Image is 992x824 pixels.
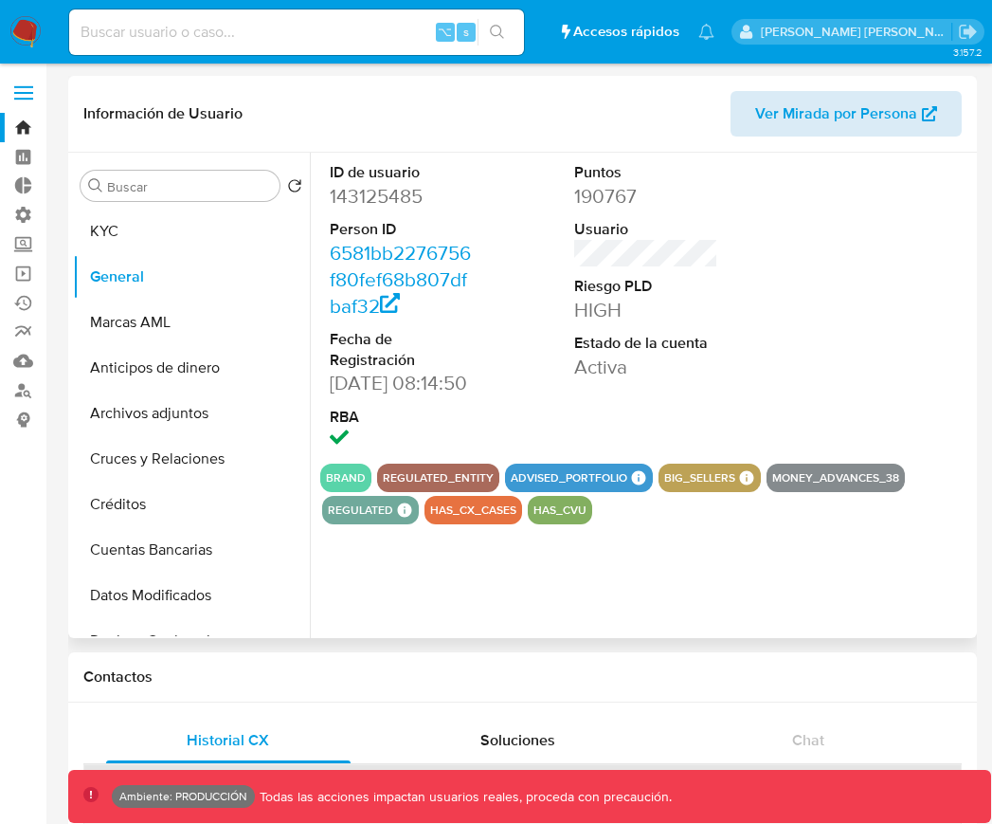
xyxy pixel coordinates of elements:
[533,506,586,514] button: has_cvu
[73,618,310,664] button: Devices Geolocation
[88,178,103,193] button: Buscar
[772,474,899,482] button: money_advances_38
[573,22,679,42] span: Accesos rápidos
[383,474,494,482] button: regulated_entity
[287,178,302,199] button: Volver al orden por defecto
[792,729,824,751] span: Chat
[330,183,474,210] dd: 143125485
[73,254,310,300] button: General
[574,162,718,183] dt: Puntos
[574,276,718,297] dt: Riesgo PLD
[330,370,474,396] dd: [DATE] 08:14:50
[958,22,978,42] a: Salir
[255,788,672,806] p: Todas las acciones impactan usuarios reales, proceda con precaución.
[698,24,714,40] a: Notificaciones
[83,104,243,123] h1: Información de Usuario
[511,474,627,482] button: advised_portfolio
[330,407,474,428] dt: RBA
[73,209,310,254] button: KYC
[69,20,524,45] input: Buscar usuario o caso...
[73,391,310,436] button: Archivos adjuntos
[73,482,310,527] button: Créditos
[574,297,718,323] dd: HIGH
[574,333,718,354] dt: Estado de la cuenta
[330,239,471,320] a: 6581bb2276756f80fef68b807dfbaf32
[326,474,366,482] button: brand
[761,23,952,41] p: mauro.ibarra@mercadolibre.com
[755,91,917,137] span: Ver Mirada por Persona
[73,345,310,391] button: Anticipos de dinero
[478,19,516,46] button: search-icon
[73,300,310,345] button: Marcas AML
[430,506,516,514] button: has_cx_cases
[107,178,272,195] input: Buscar
[730,91,962,137] button: Ver Mirada por Persona
[73,527,310,573] button: Cuentas Bancarias
[330,329,474,370] dt: Fecha de Registración
[119,793,247,800] p: Ambiente: PRODUCCIÓN
[73,573,310,618] button: Datos Modificados
[330,162,474,183] dt: ID de usuario
[574,219,718,240] dt: Usuario
[574,354,718,380] dd: Activa
[664,474,735,482] button: big_sellers
[83,668,962,687] h1: Contactos
[574,183,718,210] dd: 190767
[328,506,393,514] button: regulated
[330,219,474,240] dt: Person ID
[73,436,310,482] button: Cruces y Relaciones
[480,729,555,751] span: Soluciones
[463,23,469,41] span: s
[187,729,269,751] span: Historial CX
[438,23,452,41] span: ⌥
